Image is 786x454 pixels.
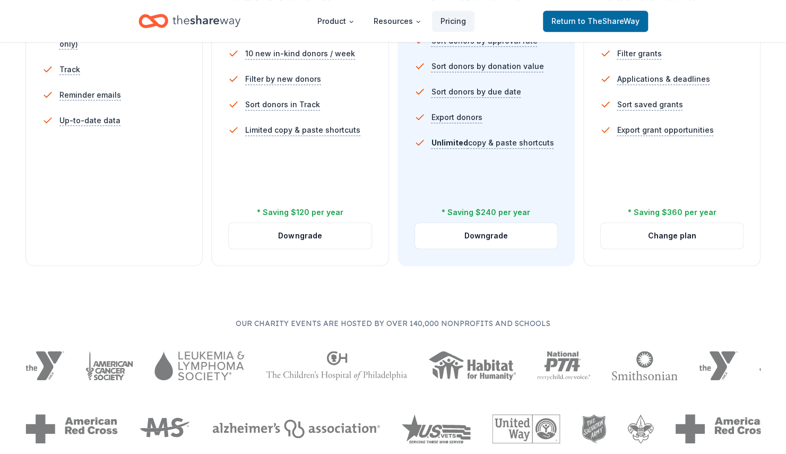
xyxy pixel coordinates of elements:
[432,11,474,32] a: Pricing
[582,414,607,443] img: The Salvation Army
[617,73,710,85] span: Applications & deadlines
[431,85,521,98] span: Sort donors by due date
[59,63,80,76] span: Track
[617,47,662,60] span: Filter grants
[442,206,530,219] div: * Saving $240 per year
[627,206,716,219] div: * Saving $360 per year
[627,414,654,443] img: Boy Scouts of America
[212,419,380,438] img: Alzheimers Association
[245,47,355,60] span: 10 new in-kind donors / week
[617,98,683,111] span: Sort saved grants
[85,351,134,380] img: American Cancer Society
[229,223,371,249] button: Downgrade
[415,223,557,249] button: Downgrade
[537,351,591,380] img: National PTA
[59,89,121,101] span: Reminder emails
[266,351,407,380] img: The Children's Hospital of Philadelphia
[611,351,678,380] img: Smithsonian
[139,414,191,443] img: MS
[309,11,363,32] button: Product
[428,351,516,380] img: Habitat for Humanity
[245,73,321,85] span: Filter by new donors
[59,114,120,127] span: Up-to-date data
[309,8,474,33] nav: Main
[25,317,761,330] p: Our charity events are hosted by over 140,000 nonprofits and schools
[431,60,544,73] span: Sort donors by donation value
[617,124,714,136] span: Export grant opportunities
[154,351,244,380] img: Leukemia & Lymphoma Society
[492,414,560,443] img: United Way
[431,138,554,147] span: copy & paste shortcuts
[675,414,767,443] img: American Red Cross
[401,414,471,443] img: US Vets
[257,206,343,219] div: * Saving $120 per year
[431,138,468,147] span: Unlimited
[601,223,743,249] button: Change plan
[245,98,320,111] span: Sort donors in Track
[25,414,118,443] img: American Red Cross
[245,124,360,136] span: Limited copy & paste shortcuts
[139,8,240,33] a: Home
[551,15,640,28] span: Return
[699,351,738,380] img: YMCA
[431,111,482,124] span: Export donors
[25,351,64,380] img: YMCA
[578,16,640,25] span: to TheShareWay
[365,11,430,32] button: Resources
[543,11,648,32] a: Returnto TheShareWay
